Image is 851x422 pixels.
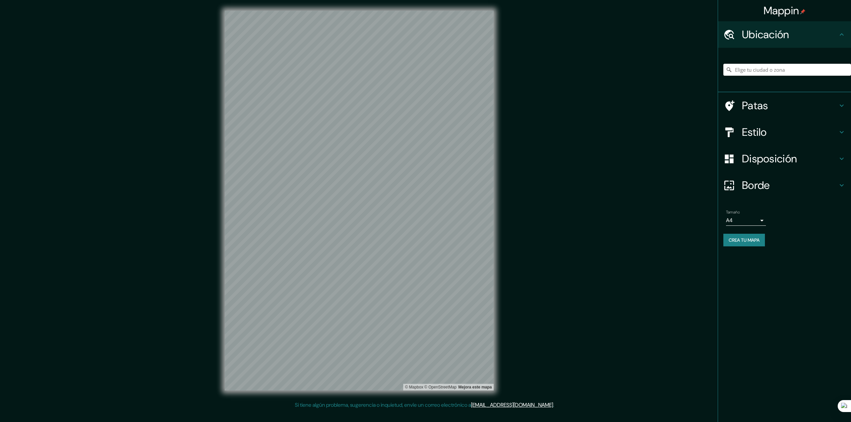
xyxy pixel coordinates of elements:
[405,385,423,389] font: © Mapbox
[718,172,851,199] div: Borde
[718,92,851,119] div: Patas
[742,125,767,139] font: Estilo
[718,21,851,48] div: Ubicación
[726,215,766,226] div: A4
[723,234,765,246] button: Crea tu mapa
[458,385,492,389] font: Mejora este mapa
[726,210,740,215] font: Tamaño
[458,385,492,389] a: Comentarios sobre el mapa
[729,237,760,243] font: Crea tu mapa
[723,64,851,76] input: Elige tu ciudad o zona
[405,385,423,389] a: Mapbox
[225,11,494,390] canvas: Mapa
[295,401,471,408] font: Si tiene algún problema, sugerencia o inquietud, envíe un correo electrónico a
[471,401,553,408] a: [EMAIL_ADDRESS][DOMAIN_NAME]
[553,401,554,408] font: .
[742,178,770,192] font: Borde
[425,385,457,389] a: Mapa de calles abierto
[764,4,799,18] font: Mappin
[742,28,789,42] font: Ubicación
[718,119,851,145] div: Estilo
[742,152,797,166] font: Disposición
[726,217,733,224] font: A4
[425,385,457,389] font: © OpenStreetMap
[742,99,768,113] font: Patas
[554,401,555,408] font: .
[800,9,805,14] img: pin-icon.png
[718,145,851,172] div: Disposición
[555,401,556,408] font: .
